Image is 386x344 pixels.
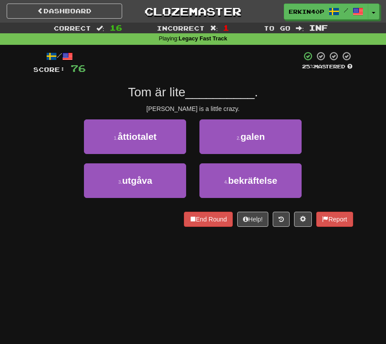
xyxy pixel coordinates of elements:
[309,23,328,32] span: Inf
[7,4,122,19] a: Dashboard
[296,25,304,31] span: :
[210,25,218,31] span: :
[289,8,324,16] span: Erkin40p
[199,163,302,198] button: 4.bekräftelse
[184,212,233,227] button: End Round
[344,7,348,13] span: /
[284,4,368,20] a: Erkin40p /
[237,135,241,141] small: 2 .
[199,119,302,154] button: 2.galen
[114,135,118,141] small: 1 .
[185,85,255,99] span: __________
[118,131,157,142] span: åttiotalet
[84,163,186,198] button: 3.utgåva
[33,104,353,113] div: [PERSON_NAME] is a little crazy.
[179,36,227,42] strong: Legacy Fast Track
[33,51,86,62] div: /
[122,175,152,186] span: utgåva
[228,175,277,186] span: bekräftelse
[157,24,205,32] span: Incorrect
[255,85,258,99] span: .
[273,212,290,227] button: Round history (alt+y)
[224,179,228,185] small: 4 .
[240,131,265,142] span: galen
[33,66,65,73] span: Score:
[316,212,353,227] button: Report
[128,85,185,99] span: Tom är lite
[302,63,314,69] span: 25 %
[84,119,186,154] button: 1.åttiotalet
[96,25,104,31] span: :
[110,23,122,32] span: 16
[223,23,229,32] span: 1
[264,24,290,32] span: To go
[54,24,91,32] span: Correct
[237,212,269,227] button: Help!
[71,63,86,74] span: 76
[135,4,251,19] a: Clozemaster
[302,63,353,70] div: Mastered
[118,179,122,185] small: 3 .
